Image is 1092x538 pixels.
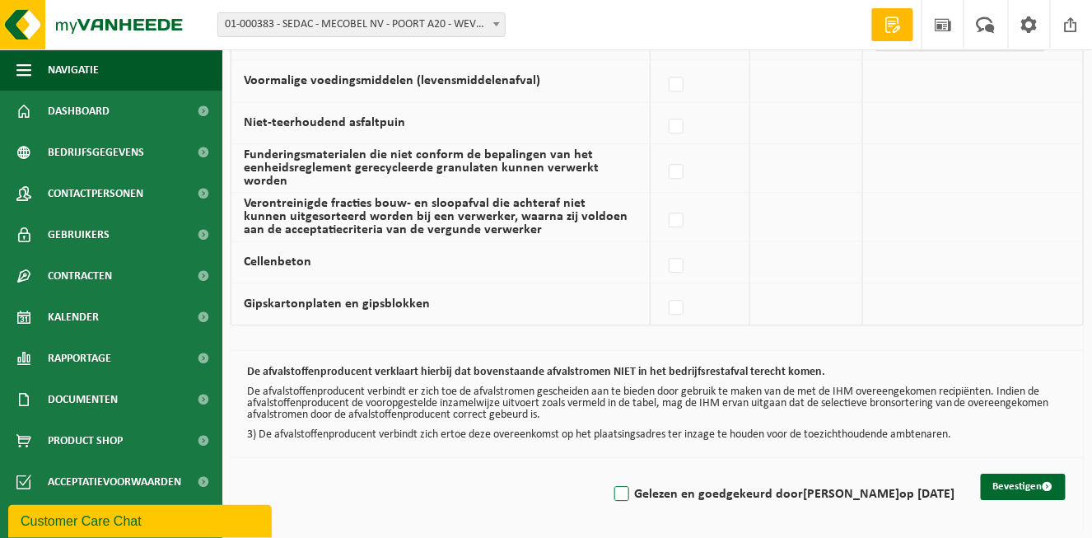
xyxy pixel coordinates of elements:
[247,429,1067,441] p: 3) De afvalstoffenproducent verbindt zich ertoe deze overeenkomst op het plaatsingsadres ter inza...
[244,255,311,269] label: Cellenbeton
[244,148,599,188] label: Funderingsmaterialen die niet conform de bepalingen van het eenheidsreglement gerecycleerde granu...
[981,474,1066,500] button: Bevestigen
[244,74,540,87] label: Voormalige voedingsmiddelen (levensmiddelenafval)
[247,366,825,378] b: De afvalstoffenproducent verklaart hierbij dat bovenstaande afvalstromen NIET in het bedrijfsrest...
[244,297,430,311] label: Gipskartonplaten en gipsblokken
[48,379,118,420] span: Documenten
[48,214,110,255] span: Gebruikers
[48,91,110,132] span: Dashboard
[48,297,99,338] span: Kalender
[8,502,275,538] iframe: chat widget
[611,482,954,507] label: Gelezen en goedgekeurd door op [DATE]
[217,12,506,37] span: 01-000383 - SEDAC - MECOBEL NV - POORT A20 - WEVELGEM
[218,13,505,36] span: 01-000383 - SEDAC - MECOBEL NV - POORT A20 - WEVELGEM
[244,116,405,129] label: Niet-teerhoudend asfaltpuin
[48,338,111,379] span: Rapportage
[48,49,99,91] span: Navigatie
[48,173,143,214] span: Contactpersonen
[244,197,628,236] label: Verontreinigde fracties bouw- en sloopafval die achteraf niet kunnen uitgesorteerd worden bij een...
[48,461,181,503] span: Acceptatievoorwaarden
[803,488,899,501] strong: [PERSON_NAME]
[48,255,112,297] span: Contracten
[247,386,1067,421] p: De afvalstoffenproducent verbindt er zich toe de afvalstromen gescheiden aan te bieden door gebru...
[48,420,123,461] span: Product Shop
[48,132,144,173] span: Bedrijfsgegevens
